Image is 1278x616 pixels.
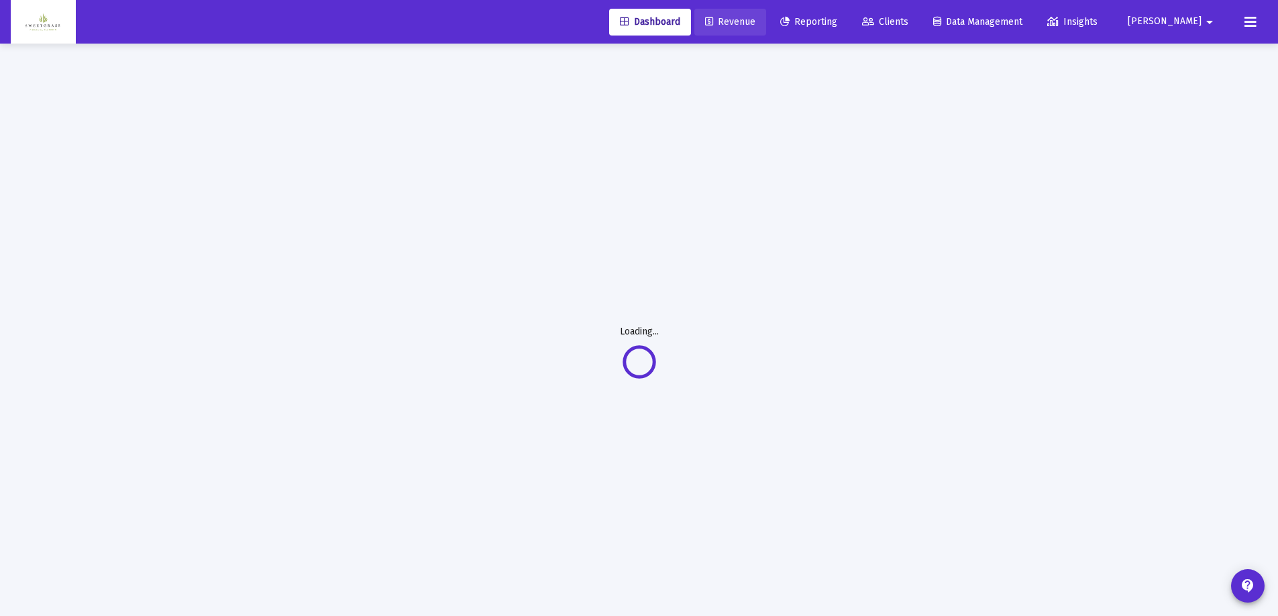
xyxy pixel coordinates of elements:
span: Revenue [705,16,755,27]
span: Insights [1047,16,1098,27]
a: Insights [1036,9,1108,36]
a: Data Management [922,9,1033,36]
span: Reporting [780,16,837,27]
a: Reporting [769,9,848,36]
span: Dashboard [620,16,680,27]
button: [PERSON_NAME] [1112,8,1234,35]
mat-icon: arrow_drop_down [1202,9,1218,36]
a: Clients [851,9,919,36]
mat-icon: contact_support [1240,578,1256,594]
span: [PERSON_NAME] [1128,16,1202,27]
span: Clients [862,16,908,27]
img: Dashboard [21,9,66,36]
a: Dashboard [609,9,691,36]
a: Revenue [694,9,766,36]
span: Data Management [933,16,1022,27]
